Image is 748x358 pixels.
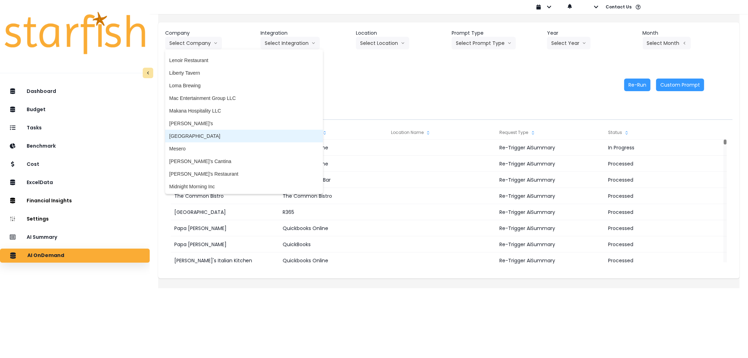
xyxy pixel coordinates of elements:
span: Lenoir Restaurant [169,57,319,64]
div: Processed [605,236,713,252]
button: Select Prompt Typearrow down line [452,37,516,49]
p: Benchmark [27,143,56,149]
div: The Downunder Bar [279,172,387,188]
span: [PERSON_NAME]'s [169,120,319,127]
div: Re-Trigger AiSummary [496,252,604,269]
div: Status [605,126,713,140]
header: Month [643,29,733,37]
span: [GEOGRAPHIC_DATA] [169,133,319,140]
button: Select Companyarrow down line [165,37,222,49]
p: Dashboard [27,88,56,94]
header: Location [356,29,446,37]
span: [PERSON_NAME]'s Restaurant [169,170,319,177]
svg: sort [322,130,328,136]
span: Mesero [169,145,319,152]
p: AI OnDemand [27,252,64,259]
span: Liberty Tavern [169,69,319,76]
div: [PERSON_NAME]'s Italian Kitchen [171,252,279,269]
div: Processed [605,220,713,236]
div: QuickBooks [279,236,387,252]
button: Re-Run [624,79,651,91]
div: Request Type [496,126,604,140]
ul: Select Companyarrow down line [165,49,323,194]
div: Location Name [388,126,496,140]
div: Papa [PERSON_NAME] [171,220,279,236]
p: Cost [27,161,39,167]
div: R365 [279,204,387,220]
button: Select Integrationarrow down line [261,37,320,49]
svg: sort [530,130,536,136]
svg: arrow down line [214,40,218,47]
svg: sort [624,130,629,136]
div: Quickbooks Online [279,156,387,172]
span: Midnight Morning Inc [169,183,319,190]
span: Loma Brewing [169,82,319,89]
p: Budget [27,107,46,113]
button: Select Locationarrow down line [356,37,409,49]
div: Quickbooks Online [279,140,387,156]
div: Papa [PERSON_NAME] [171,236,279,252]
div: Re-Trigger AiSummary [496,236,604,252]
svg: sort [425,130,431,136]
svg: arrow down line [582,40,586,47]
span: Makana Hospitality LLC [169,107,319,114]
div: Quickbooks Online [279,220,387,236]
p: AI Summary [27,234,57,240]
div: The Common Bistro [171,188,279,204]
div: Re-Trigger AiSummary [496,172,604,188]
div: The Common Bistro [279,188,387,204]
div: Re-Trigger AiSummary [496,140,604,156]
span: Mac Entertainment Group LLC [169,95,319,102]
div: Processed [605,156,713,172]
div: Processed [605,204,713,220]
button: Custom Prompt [656,79,704,91]
button: Select Montharrow left line [643,37,691,49]
p: Tasks [27,125,42,131]
svg: arrow down line [311,40,316,47]
div: Re-Trigger AiSummary [496,204,604,220]
svg: arrow down line [401,40,405,47]
div: Re-Trigger AiSummary [496,220,604,236]
svg: arrow down line [507,40,512,47]
div: Quickbooks Online [279,252,387,269]
div: Processed [605,252,713,269]
header: Company [165,29,255,37]
div: Processed [605,172,713,188]
div: In Progress [605,140,713,156]
div: Re-Trigger AiSummary [496,156,604,172]
div: Re-Trigger AiSummary [496,188,604,204]
span: [PERSON_NAME]’s Cantina [169,158,319,165]
header: Year [547,29,637,37]
button: Select Yeararrow down line [547,37,591,49]
svg: arrow left line [682,40,687,47]
div: Integration Name [279,126,387,140]
div: [GEOGRAPHIC_DATA] [171,204,279,220]
div: Processed [605,188,713,204]
header: Integration [261,29,350,37]
p: ExcelData [27,180,53,185]
header: Prompt Type [452,29,541,37]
